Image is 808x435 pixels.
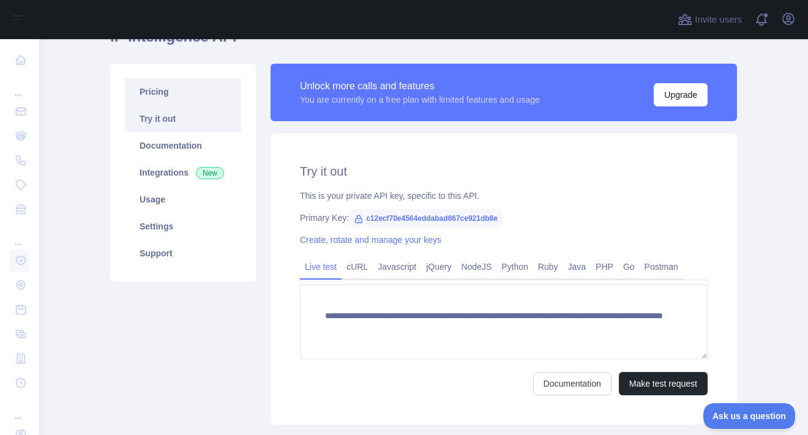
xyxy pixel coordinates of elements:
[300,163,708,180] h2: Try it out
[496,257,533,277] a: Python
[110,27,737,56] h1: IP Intelligence API
[125,240,241,267] a: Support
[125,132,241,159] a: Documentation
[125,159,241,186] a: Integrations New
[456,257,496,277] a: NodeJS
[373,257,421,277] a: Javascript
[300,190,708,202] div: This is your private API key, specific to this API.
[640,257,683,277] a: Postman
[196,167,224,179] span: New
[300,79,540,94] div: Unlock more calls and features
[125,78,241,105] a: Pricing
[654,83,708,106] button: Upgrade
[349,209,503,228] span: c12ecf70e4564eddabad867ce921db8e
[125,105,241,132] a: Try it out
[300,235,441,245] a: Create, rotate and manage your keys
[675,10,744,29] button: Invite users
[695,13,742,27] span: Invite users
[125,213,241,240] a: Settings
[300,94,540,106] div: You are currently on a free plan with limited features and usage
[591,257,618,277] a: PHP
[421,257,456,277] a: jQuery
[619,372,708,395] button: Make test request
[10,223,29,247] div: ...
[533,372,612,395] a: Documentation
[125,186,241,213] a: Usage
[300,212,708,224] div: Primary Key:
[618,257,640,277] a: Go
[10,73,29,98] div: ...
[300,257,342,277] a: Live test
[703,403,796,429] iframe: Toggle Customer Support
[533,257,563,277] a: Ruby
[563,257,591,277] a: Java
[10,396,29,421] div: ...
[342,257,373,277] a: cURL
